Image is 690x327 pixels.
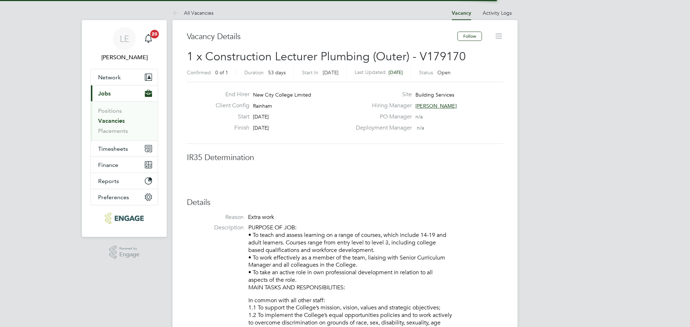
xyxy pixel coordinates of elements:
span: [DATE] [253,125,269,131]
label: Start In [302,69,318,76]
a: 20 [141,27,156,50]
span: Open [437,69,451,76]
button: Timesheets [91,141,158,157]
span: [DATE] [323,69,339,76]
a: Powered byEngage [109,246,140,259]
a: LE[PERSON_NAME] [91,27,158,62]
label: Hiring Manager [351,102,412,109]
span: New City College Limited [253,92,311,98]
span: [DATE] [388,69,403,75]
span: Reports [98,178,119,184]
a: Go to home page [91,212,158,224]
span: Jobs [98,90,111,97]
label: Start [210,113,249,121]
a: Placements [98,127,128,134]
button: Follow [457,32,482,41]
span: 53 days [268,69,286,76]
button: Finance [91,157,158,173]
a: Activity Logs [483,10,512,16]
span: Rainham [253,103,272,109]
span: Engage [119,252,139,258]
span: Timesheets [98,145,128,152]
label: Duration [244,69,264,76]
span: 20 [150,30,159,38]
span: Building Services [415,92,454,98]
span: 1 x Construction Lecturer Plumbing (Outer) - V179170 [187,50,466,64]
label: Last Updated [355,69,386,75]
h3: Vacancy Details [187,32,457,42]
label: Confirmed [187,69,211,76]
label: Client Config [210,102,249,109]
a: Vacancies [98,117,125,124]
a: Positions [98,107,122,114]
img: huntereducation-logo-retina.png [105,212,143,224]
label: Deployment Manager [351,124,412,132]
span: Extra work [248,214,274,221]
label: Status [419,69,433,76]
span: n/a [417,125,424,131]
h3: Details [187,197,503,208]
button: Network [91,69,158,85]
label: PO Manager [351,113,412,121]
label: Reason [187,214,244,221]
label: Description [187,224,244,232]
span: 0 of 1 [215,69,228,76]
nav: Main navigation [82,20,167,237]
div: Jobs [91,101,158,140]
span: [PERSON_NAME] [415,103,457,109]
button: Jobs [91,85,158,101]
span: Network [98,74,121,81]
button: Reports [91,173,158,189]
span: Preferences [98,194,129,201]
span: Finance [98,162,118,168]
span: Powered by [119,246,139,252]
span: [DATE] [253,113,269,120]
span: Laurence Elkington [91,53,158,62]
span: LE [120,34,129,43]
label: Site [351,91,412,98]
a: All Vacancies [172,10,213,16]
h3: IR35 Determination [187,153,503,163]
p: PURPOSE OF JOB: • To teach and assess learning on a range of courses, which include 14-19 and adu... [248,224,503,291]
label: End Hirer [210,91,249,98]
button: Preferences [91,189,158,205]
span: n/a [415,113,423,120]
a: Vacancy [452,10,471,16]
label: Finish [210,124,249,132]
